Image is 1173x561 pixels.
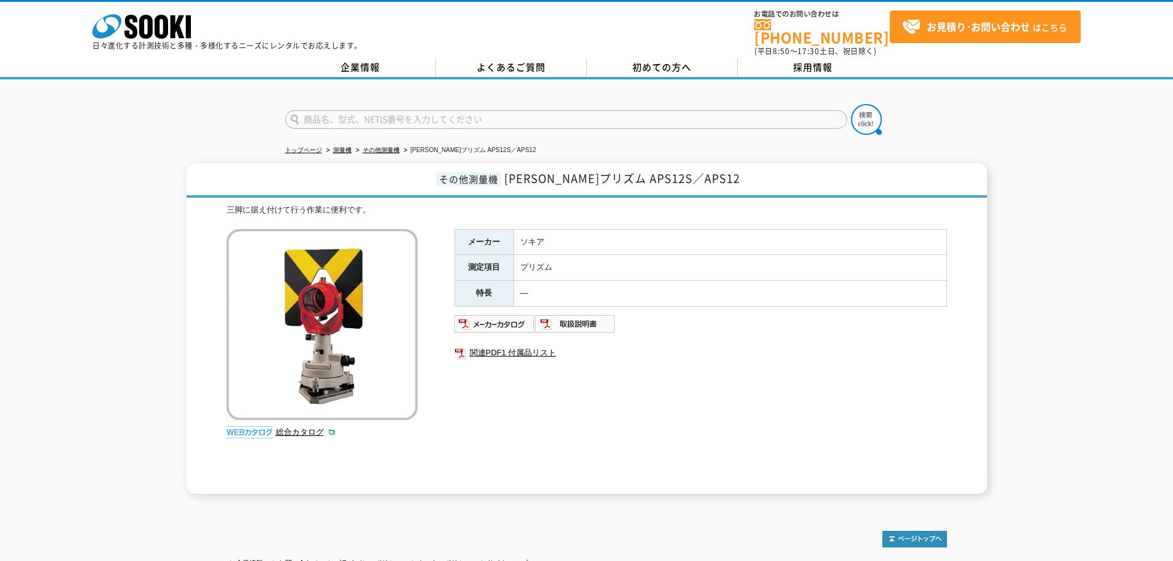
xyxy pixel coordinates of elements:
span: 8:50 [773,46,790,57]
img: メーカーカタログ [454,314,535,334]
a: 企業情報 [285,59,436,77]
td: ― [514,281,946,307]
input: 商品名、型式、NETIS番号を入力してください [285,110,847,129]
span: お電話でのお問い合わせは [754,10,890,18]
span: その他測量機 [436,172,501,186]
a: よくあるご質問 [436,59,587,77]
img: webカタログ [227,426,273,438]
th: 測定項目 [454,255,514,281]
span: はこちら [902,18,1067,36]
span: (平日 ～ 土日、祝日除く) [754,46,876,57]
td: ソキア [514,229,946,255]
strong: お見積り･お問い合わせ [927,19,1030,34]
th: メーカー [454,229,514,255]
span: 17:30 [797,46,820,57]
a: [PHONE_NUMBER] [754,19,890,44]
th: 特長 [454,281,514,307]
a: 総合カタログ [276,427,336,437]
p: 日々進化する計測技術と多種・多様化するニーズにレンタルでお応えします。 [92,42,362,49]
a: その他測量機 [363,147,400,153]
img: btn_search.png [851,104,882,135]
a: 初めての方へ [587,59,738,77]
a: メーカーカタログ [454,322,535,331]
a: 測量機 [333,147,352,153]
li: [PERSON_NAME]プリズム APS12S／APS12 [401,144,536,157]
img: トップページへ [882,531,947,547]
td: プリズム [514,255,946,281]
img: 取扱説明書 [535,314,616,334]
a: 採用情報 [738,59,889,77]
a: お見積り･お問い合わせはこちら [890,10,1081,43]
div: 三脚に据え付けて行う作業に便利です。 [227,204,947,217]
span: [PERSON_NAME]プリズム APS12S／APS12 [504,170,740,187]
img: 一素子プリズム APS12S／APS12 [227,229,417,420]
a: トップページ [285,147,322,153]
span: 初めての方へ [632,60,691,74]
a: 取扱説明書 [535,322,616,331]
a: 関連PDF1 付属品リスト [454,345,947,361]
